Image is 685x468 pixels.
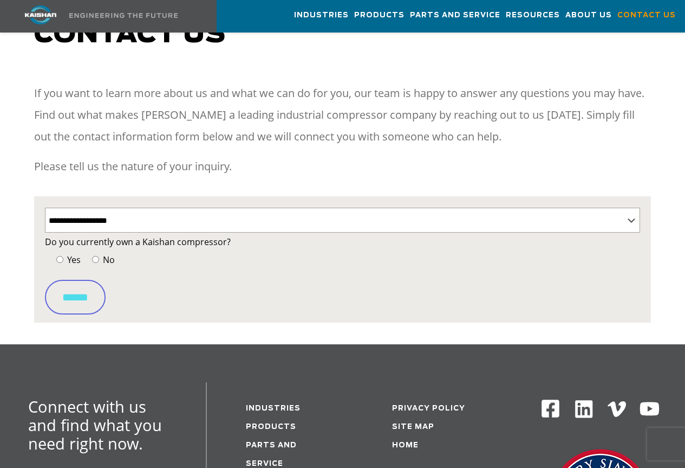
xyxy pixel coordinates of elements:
span: Products [354,9,405,22]
a: Parts and Service [410,1,500,30]
a: Privacy Policy [392,405,465,412]
p: If you want to learn more about us and what we can do for you, our team is happy to answer any qu... [34,82,651,148]
span: Resources [506,9,560,22]
a: About Us [565,1,612,30]
img: Engineering the future [69,13,178,18]
input: No [92,256,99,263]
a: Products [246,424,296,431]
a: Contact Us [617,1,676,30]
span: Yes [65,254,81,266]
label: Do you currently own a Kaishan compressor? [45,234,641,249]
form: Contact form [45,234,641,315]
p: Please tell us the nature of your inquiry. [34,156,651,177]
a: Site Map [392,424,434,431]
a: Industries [294,1,349,30]
span: Contact us [34,22,226,48]
span: Parts and Service [410,9,500,22]
span: About Us [565,9,612,22]
span: Industries [294,9,349,22]
a: Parts and service [246,442,297,467]
a: Products [354,1,405,30]
span: No [101,254,115,266]
a: Industries [246,405,301,412]
img: Linkedin [573,399,595,420]
input: Yes [56,256,63,263]
a: Resources [506,1,560,30]
span: Connect with us and find what you need right now. [28,396,162,454]
img: Youtube [639,399,660,420]
a: Home [392,442,419,449]
img: Vimeo [608,401,626,417]
img: Facebook [540,399,560,419]
span: Contact Us [617,9,676,22]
